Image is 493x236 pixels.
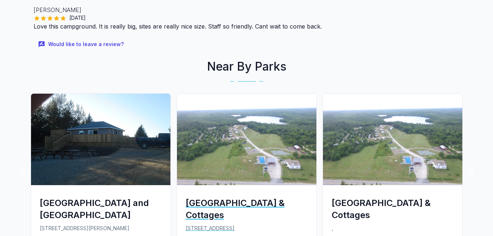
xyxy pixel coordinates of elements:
p: , [332,224,454,232]
div: [GEOGRAPHIC_DATA] & Cottages [186,197,308,221]
button: Next [467,168,475,176]
img: Camper's Haven Campground & Cottages [323,94,462,185]
div: [GEOGRAPHIC_DATA] and [GEOGRAPHIC_DATA] [40,197,162,221]
p: [STREET_ADDRESS][PERSON_NAME] [40,224,162,232]
h2: Near By Parks [28,58,466,75]
div: [GEOGRAPHIC_DATA] & Cottages [332,197,454,221]
p: [PERSON_NAME] [34,5,332,14]
p: [STREET_ADDRESS] [186,224,308,232]
p: Love this campground. It is really big, sites are really nice size. Staff so friendly. Cant wait ... [34,22,332,31]
button: Would like to leave a review? [34,37,130,52]
img: Camper's Haven Campground & Cottages [177,94,316,185]
img: Castle Lake Campground and Cottages [31,94,170,185]
span: [DATE] [66,14,89,22]
button: Previous [19,168,26,176]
